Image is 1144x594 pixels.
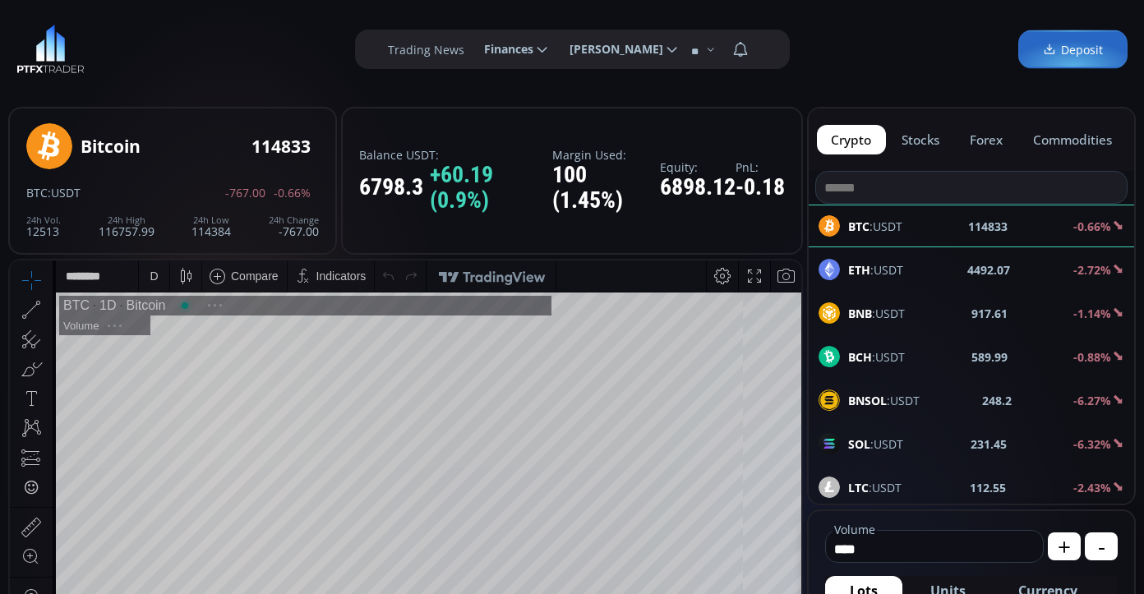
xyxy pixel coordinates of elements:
[971,305,1008,322] b: 917.61
[817,125,886,154] button: crypto
[26,215,61,225] div: 24h Vol.
[1085,532,1118,560] button: -
[1018,30,1128,69] a: Deposit
[106,38,155,53] div: Bitcoin
[552,149,660,161] label: Margin Used:
[1043,41,1103,58] span: Deposit
[956,125,1017,154] button: forex
[848,348,905,366] span: :USDT
[848,392,920,409] span: :USDT
[191,215,231,237] div: 114384
[970,479,1006,496] b: 112.55
[359,149,552,161] label: Balance USDT:
[848,436,870,452] b: SOL
[558,33,663,66] span: [PERSON_NAME]
[251,137,311,156] div: 114833
[359,163,552,214] div: 6798.3
[888,125,954,154] button: stocks
[1048,532,1081,560] button: +
[1073,393,1111,408] b: -6.27%
[848,305,905,322] span: :USDT
[99,215,155,237] div: 116757.99
[848,480,869,495] b: LTC
[1073,436,1111,452] b: -6.32%
[982,392,1012,409] b: 248.2
[660,175,736,200] div: 6898.12
[269,215,319,225] div: 24h Change
[81,137,141,156] div: Bitcoin
[848,479,902,496] span: :USDT
[736,175,785,200] div: -0.18
[53,59,89,71] div: Volume
[848,261,903,279] span: :USDT
[168,38,182,53] div: Market open
[967,261,1010,279] b: 4492.07
[848,435,903,453] span: :USDT
[26,215,61,237] div: 12513
[274,186,311,199] span: -0.66%
[269,215,319,237] div: -767.00
[1018,125,1126,154] button: commodities
[1073,306,1111,321] b: -1.14%
[80,38,106,53] div: 1D
[191,215,231,225] div: 24h Low
[430,163,552,214] span: +60.19 (0.9%)
[140,9,148,22] div: D
[1073,262,1111,278] b: -2.72%
[53,38,80,53] div: BTC
[99,215,155,225] div: 24h High
[848,349,872,365] b: BCH
[16,25,85,74] img: LOGO
[307,9,357,22] div: Indicators
[26,185,48,200] span: BTC
[660,161,736,173] label: Equity:
[1073,349,1111,365] b: -0.88%
[225,186,265,199] span: -767.00
[48,185,81,200] span: :USDT
[971,435,1007,453] b: 231.45
[848,393,887,408] b: BNSOL
[971,348,1008,366] b: 589.99
[221,9,269,22] div: Compare
[1073,480,1111,495] b: -2.43%
[473,33,533,66] span: Finances
[848,306,872,321] b: BNB
[388,41,464,58] label: Trading News
[552,163,660,214] div: 100 (1.45%)
[15,219,28,235] div: 
[848,262,870,278] b: ETH
[736,161,785,173] label: PnL:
